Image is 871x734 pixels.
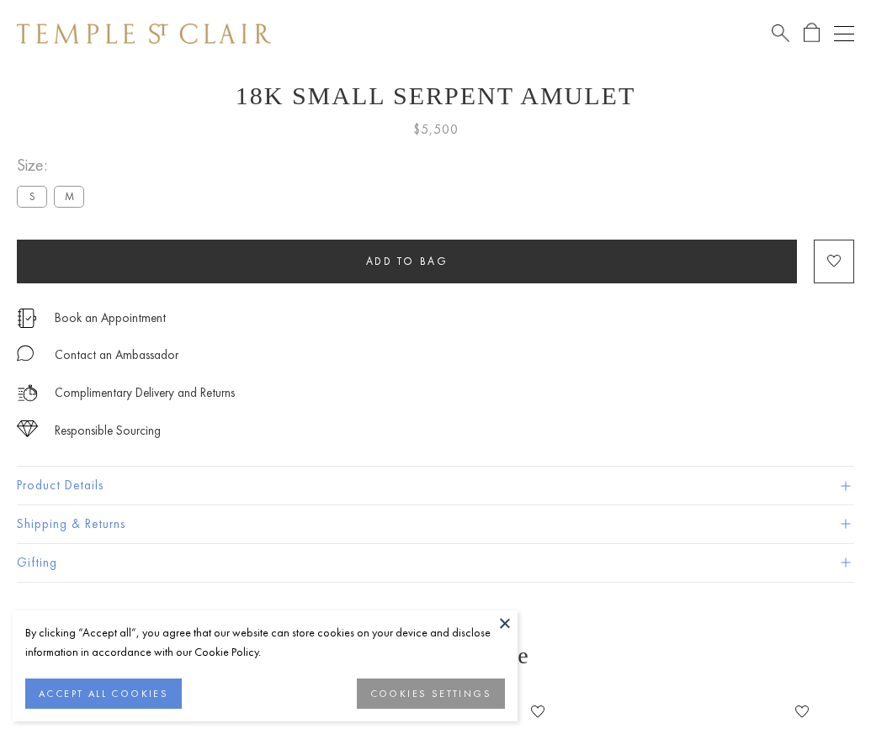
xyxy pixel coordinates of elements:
label: S [17,186,47,207]
h1: 18K Small Serpent Amulet [17,82,854,110]
img: icon_delivery.svg [17,383,38,404]
img: icon_appointment.svg [17,309,37,328]
button: Gifting [17,544,854,582]
img: icon_sourcing.svg [17,420,38,437]
div: Responsible Sourcing [55,420,161,441]
button: COOKIES SETTINGS [357,679,505,709]
label: M [54,186,84,207]
p: Complimentary Delivery and Returns [55,383,235,404]
a: Search [772,23,789,44]
div: Contact an Ambassador [55,345,178,366]
a: Open Shopping Bag [804,23,820,44]
div: By clicking “Accept all”, you agree that our website can store cookies on your device and disclos... [25,623,505,662]
span: Add to bag [366,254,449,268]
img: Temple St. Clair [17,24,271,44]
button: ACCEPT ALL COOKIES [25,679,182,709]
button: Add to bag [17,240,797,283]
img: MessageIcon-01_2.svg [17,345,34,362]
span: $5,500 [413,119,459,140]
span: Size: [17,151,91,179]
button: Open navigation [834,24,854,44]
button: Product Details [17,467,854,504]
a: Book an Appointment [55,309,166,327]
button: Shipping & Returns [17,505,854,543]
